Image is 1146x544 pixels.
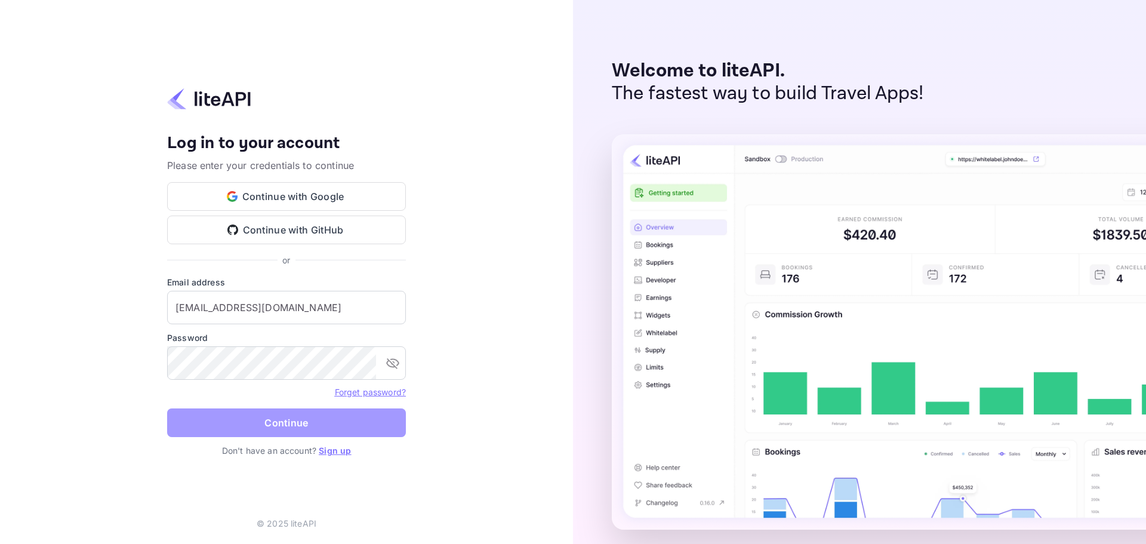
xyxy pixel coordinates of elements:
button: toggle password visibility [381,351,405,375]
p: Don't have an account? [167,444,406,457]
label: Email address [167,276,406,288]
a: Forget password? [335,386,406,398]
a: Forget password? [335,387,406,397]
img: liteapi [167,87,251,110]
a: Sign up [319,445,351,456]
button: Continue [167,408,406,437]
p: © 2025 liteAPI [257,517,316,530]
p: The fastest way to build Travel Apps! [612,82,924,105]
label: Password [167,331,406,344]
p: or [282,254,290,266]
input: Enter your email address [167,291,406,324]
button: Continue with GitHub [167,216,406,244]
h4: Log in to your account [167,133,406,154]
p: Welcome to liteAPI. [612,60,924,82]
p: Please enter your credentials to continue [167,158,406,173]
button: Continue with Google [167,182,406,211]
